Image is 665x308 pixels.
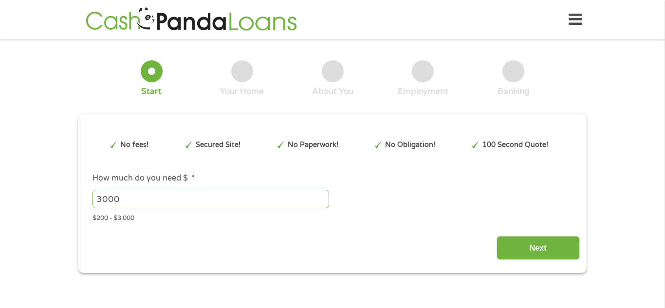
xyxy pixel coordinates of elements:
[120,140,148,150] p: No fees!
[220,86,264,97] div: Your Home
[196,140,240,150] p: Secured Site!
[92,173,195,183] label: How much do you need $
[288,140,338,150] p: No Paperwork!
[83,6,300,34] img: GetLoanNow Logo
[141,86,162,97] div: Start
[385,140,435,150] p: No Obligation!
[482,140,548,150] p: 100 Second Quote!
[92,210,573,223] div: $200 - $3,000
[497,236,580,260] input: Next
[498,86,530,97] div: Banking
[312,86,353,97] div: About You
[398,86,448,97] div: Employment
